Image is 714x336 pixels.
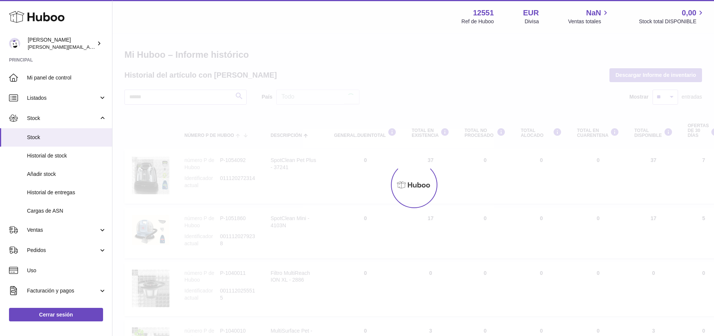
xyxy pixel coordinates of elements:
[27,267,106,274] span: Uso
[28,36,95,51] div: [PERSON_NAME]
[523,8,539,18] strong: EUR
[473,8,494,18] strong: 12551
[27,207,106,214] span: Cargas de ASN
[9,38,20,49] img: gerardo.montoiro@cleverenterprise.es
[28,44,150,50] span: [PERSON_NAME][EMAIL_ADDRESS][DOMAIN_NAME]
[27,134,106,141] span: Stock
[27,74,106,81] span: Mi panel de control
[27,94,99,102] span: Listados
[27,247,99,254] span: Pedidos
[27,287,99,294] span: Facturación y pagos
[568,18,610,25] span: Ventas totales
[27,152,106,159] span: Historial de stock
[27,189,106,196] span: Historial de entregas
[461,18,494,25] div: Ref de Huboo
[639,8,705,25] a: 0,00 Stock total DISPONIBLE
[525,18,539,25] div: Divisa
[639,18,705,25] span: Stock total DISPONIBLE
[9,308,103,321] a: Cerrar sesión
[27,226,99,234] span: Ventas
[27,115,99,122] span: Stock
[568,8,610,25] a: NaN Ventas totales
[682,8,696,18] span: 0,00
[27,171,106,178] span: Añadir stock
[586,8,601,18] span: NaN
